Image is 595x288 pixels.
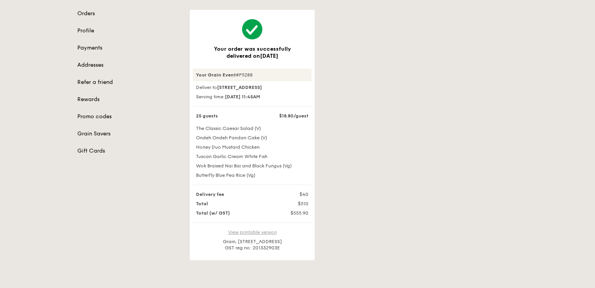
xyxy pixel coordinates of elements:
div: $510 [273,201,313,207]
a: Orders [77,10,180,18]
strong: Your Grain Event [196,72,236,78]
div: Deliver to [193,84,312,91]
strong: [DATE] 11:45AM [225,94,260,100]
a: Promo codes [77,113,180,121]
div: Honey Duo Mustard Chicken [191,144,313,150]
a: Refer a friend [77,78,180,86]
a: Grain Savers [77,130,180,138]
div: Tuscan Garlic Cream White Fish [191,153,313,160]
div: Wok Braised Nai Bai and Black Fungus (Vg) [191,163,313,169]
a: Addresses [77,61,180,69]
div: #P5288 [193,69,312,81]
a: Payments [77,44,180,52]
div: $18.80/guest [273,113,313,119]
strong: Total [196,201,208,206]
div: Grain, [STREET_ADDRESS] GST reg no: 201332903E [193,238,312,251]
strong: Delivery fee [196,192,224,197]
div: $40 [273,191,313,197]
a: View printable version [228,229,277,235]
div: The Classic Caesar Salad (V) [191,125,313,132]
div: Butterfly Blue Pea Rice (Vg) [191,172,313,178]
h3: Your order was successfully delivered on [202,46,302,59]
a: Gift Cards [77,147,180,155]
div: $555.90 [273,210,313,216]
div: Ondeh Ondeh Pandan Cake (V) [191,135,313,141]
a: Profile [77,27,180,35]
a: Rewards [77,96,180,103]
span: [DATE] [260,53,278,59]
strong: [STREET_ADDRESS] [217,85,262,90]
div: Serving time: [193,94,312,100]
div: 25 guests [191,113,273,119]
strong: Total (w/ GST) [196,210,230,216]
